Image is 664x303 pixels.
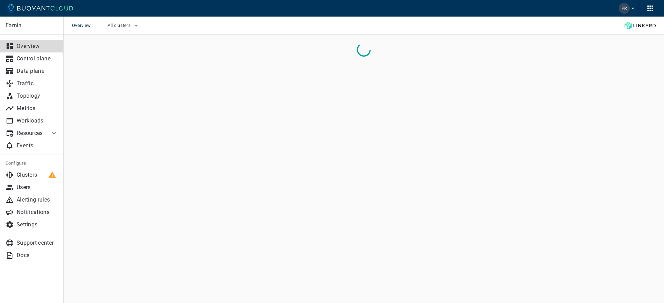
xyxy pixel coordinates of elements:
[17,221,58,228] p: Settings
[17,130,44,137] p: Resources
[619,3,630,14] img: Priya Namasivayam
[17,117,58,124] p: Workloads
[108,23,132,28] span: All clusters
[17,68,58,75] p: Data plane
[17,240,58,246] p: Support center
[17,209,58,216] p: Notifications
[108,20,140,31] button: All clusters
[6,22,58,29] p: Earnin
[17,105,58,112] p: Metrics
[17,196,58,203] p: Alerting rules
[6,160,58,166] h5: Configure
[17,55,58,62] p: Control plane
[17,184,58,191] p: Users
[17,252,58,259] p: Docs
[17,142,58,149] p: Events
[72,17,99,35] span: Overview
[17,172,58,178] p: Clusters
[17,80,58,87] p: Traffic
[17,43,58,50] p: Overview
[17,92,58,99] p: Topology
